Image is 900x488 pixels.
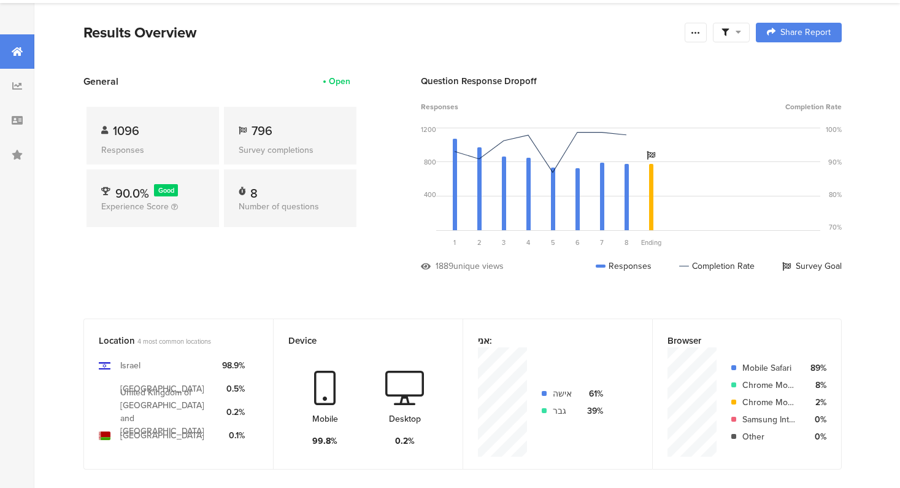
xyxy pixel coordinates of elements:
div: Device [288,334,428,347]
div: Completion Rate [679,260,755,273]
span: 4 most common locations [137,336,211,346]
span: 1 [453,238,456,247]
span: Experience Score [101,200,169,213]
div: Mobile Safari [742,362,795,374]
span: 6 [575,238,580,247]
div: 39% [582,405,603,417]
span: Number of questions [239,200,319,213]
div: 8 [250,184,258,196]
div: Browser [667,334,806,347]
div: unique views [453,260,504,273]
div: 1200 [421,125,436,134]
span: Share Report [780,28,831,37]
i: Survey Goal [647,151,655,160]
span: 5 [551,238,555,247]
span: 796 [252,122,272,140]
div: Location [99,334,238,347]
span: Completion Rate [785,101,842,112]
div: 80% [829,190,842,199]
div: Responses [596,260,652,273]
div: [GEOGRAPHIC_DATA] [120,382,204,395]
div: Chrome Mobile [742,396,795,409]
div: Israel [120,359,140,372]
div: 0.1% [222,429,245,442]
div: Other [742,430,795,443]
span: 1096 [113,122,139,140]
div: 90% [828,157,842,167]
div: אישה [553,387,572,400]
div: [GEOGRAPHIC_DATA] [120,429,204,442]
div: Survey Goal [782,260,842,273]
div: 0.2% [222,406,245,419]
div: 800 [424,157,436,167]
div: Results Overview [83,21,679,44]
span: 3 [502,238,506,247]
div: Survey completions [239,144,342,157]
div: 0% [805,430,826,443]
div: 70% [829,222,842,232]
div: 2% [805,396,826,409]
div: 1889 [436,260,453,273]
span: Responses [421,101,458,112]
div: אני: [478,334,617,347]
div: Chrome Mobile iOS [742,379,795,392]
span: Good [158,185,174,195]
div: 0.2% [395,435,415,447]
div: 89% [805,362,826,374]
div: Desktop [389,412,421,425]
div: 61% [582,387,603,400]
span: 90.0% [115,184,149,203]
div: Samsung Internet [742,413,795,426]
span: General [83,74,118,88]
span: 8 [625,238,628,247]
div: 8% [805,379,826,392]
div: 400 [424,190,436,199]
div: Ending [639,238,663,247]
div: 100% [826,125,842,134]
div: United Kingdom of [GEOGRAPHIC_DATA] and [GEOGRAPHIC_DATA] [120,386,212,438]
div: 0% [805,413,826,426]
div: 98.9% [222,359,245,372]
div: Question Response Dropoff [421,74,842,88]
div: 0.5% [222,382,245,395]
span: 7 [600,238,604,247]
div: Open [329,75,350,88]
div: Mobile [312,412,338,425]
div: גבר [553,405,572,417]
div: 99.8% [312,435,337,447]
div: Responses [101,144,204,157]
span: 4 [526,238,530,247]
span: 2 [477,238,482,247]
